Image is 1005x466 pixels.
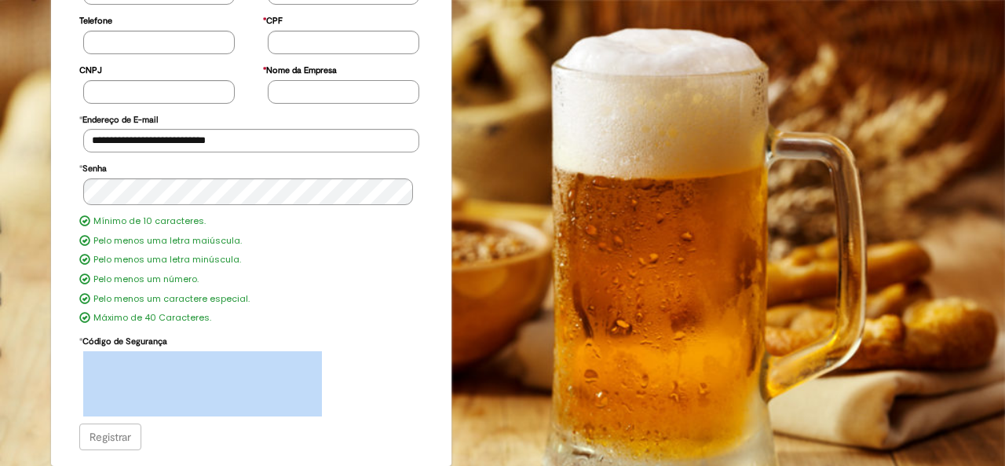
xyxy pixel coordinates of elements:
label: Nome da Empresa [263,57,337,80]
label: Pelo menos um caractere especial. [93,293,250,306]
label: CNPJ [79,57,102,80]
label: Código de Segurança [79,328,167,351]
label: Mínimo de 10 caracteres. [93,215,206,228]
label: Senha [79,156,107,178]
iframe: reCAPTCHA [83,351,322,413]
label: Máximo de 40 Caracteres. [93,312,211,325]
label: Telefone [79,8,112,31]
label: CPF [263,8,283,31]
label: Pelo menos uma letra minúscula. [93,254,241,266]
label: Endereço de E-mail [79,107,158,130]
label: Pelo menos uma letra maiúscula. [93,235,242,248]
label: Pelo menos um número. [93,273,199,286]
